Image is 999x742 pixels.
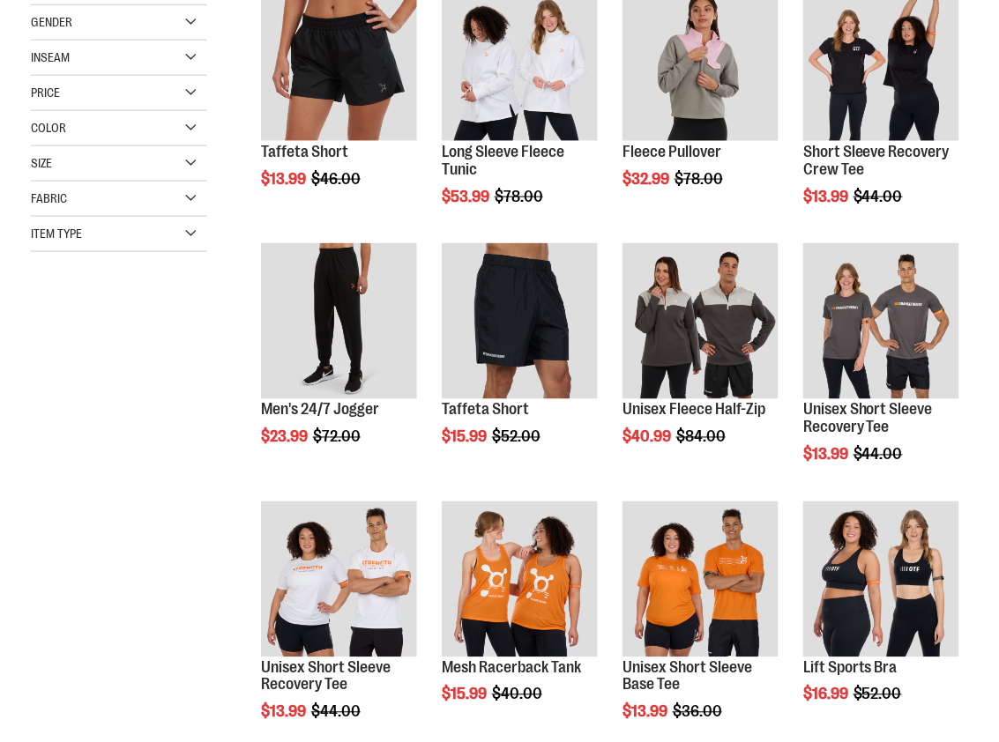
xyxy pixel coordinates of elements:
span: $13.99 [261,170,309,188]
span: $44.00 [311,703,363,721]
a: Fleece Pullover [623,143,721,160]
span: $53.99 [442,188,492,205]
span: $44.00 [854,446,906,464]
span: $16.99 [803,686,851,703]
a: Short Sleeve Recovery Crew Tee [803,143,950,178]
img: Product image for Mesh Racerback Tank [442,501,598,657]
span: $52.00 [492,428,543,446]
img: Main view of 2024 October Lift Sports Bra [803,501,959,657]
a: Product image for Taffeta Short [442,243,598,402]
span: $44.00 [854,188,906,205]
img: Product image for Unisex Short Sleeve Base Tee [623,501,779,657]
span: Gender [31,15,72,29]
span: $84.00 [676,428,728,446]
a: Long Sleeve Fleece Tunic [442,143,564,178]
a: Main view of 2024 October Lift Sports Bra [803,501,959,660]
span: $13.99 [803,446,851,464]
span: Fabric [31,191,67,205]
a: Taffeta Short [442,401,529,419]
img: Product image for Unisex Short Sleeve Recovery Tee [261,501,417,657]
a: Unisex Short Sleeve Recovery Tee [803,401,933,436]
span: $15.99 [442,686,489,703]
span: Size [31,156,52,170]
span: Item Type [31,226,82,241]
span: $52.00 [854,686,905,703]
span: $46.00 [311,170,363,188]
span: $72.00 [313,428,363,446]
div: product [252,234,426,491]
a: Lift Sports Bra [803,659,898,677]
span: $78.00 [495,188,546,205]
a: Product image for Unisex Short Sleeve Base Tee [623,501,779,660]
div: product [433,234,607,491]
a: Unisex Short Sleeve Recovery Tee [261,659,391,694]
span: Price [31,85,60,100]
a: Men's 24/7 Jogger [261,401,379,419]
span: $13.99 [623,703,670,721]
img: Product image for Unisex Short Sleeve Recovery Tee [803,243,959,399]
a: Product image for Mesh Racerback Tank [442,501,598,660]
div: product [794,234,968,508]
span: $40.00 [492,686,545,703]
a: Product image for 24/7 Jogger [261,243,417,402]
span: $78.00 [675,170,726,188]
span: $13.99 [261,703,309,721]
img: Product image for Taffeta Short [442,243,598,399]
a: Product image for Unisex Short Sleeve Recovery Tee [261,501,417,660]
a: Taffeta Short [261,143,348,160]
span: $23.99 [261,428,310,446]
span: Color [31,121,66,135]
a: Unisex Fleece Half-Zip [623,401,765,419]
div: product [614,234,787,491]
img: Product image for Unisex Fleece Half Zip [623,243,779,399]
span: $13.99 [803,188,851,205]
a: Unisex Short Sleeve Base Tee [623,659,752,694]
span: $32.99 [623,170,672,188]
span: $36.00 [673,703,725,721]
a: Mesh Racerback Tank [442,659,581,677]
span: $15.99 [442,428,489,446]
img: Product image for 24/7 Jogger [261,243,417,399]
span: $40.99 [623,428,674,446]
a: Product image for Unisex Fleece Half Zip [623,243,779,402]
span: Inseam [31,50,70,64]
a: Product image for Unisex Short Sleeve Recovery Tee [803,243,959,402]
